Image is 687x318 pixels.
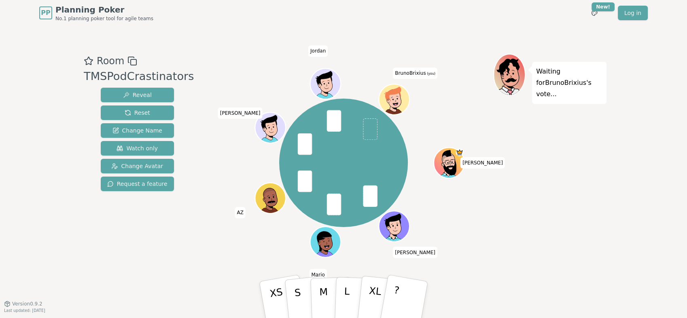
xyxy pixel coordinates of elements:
button: Change Name [101,123,174,138]
span: (you) [426,72,436,76]
span: Click to change your name [308,45,328,57]
button: Add as favourite [84,54,93,68]
span: Click to change your name [309,269,327,280]
button: Reset [101,105,174,120]
span: Change Avatar [111,162,163,170]
div: TMSPodCrastinators [84,68,194,85]
span: Click to change your name [218,107,263,119]
span: Version 0.9.2 [12,301,42,307]
button: New! [587,6,602,20]
span: Request a feature [107,180,168,188]
button: Request a feature [101,177,174,191]
span: Room [97,54,124,68]
span: Change Name [112,126,162,135]
span: Watch only [117,144,158,152]
span: Planning Poker [55,4,153,15]
span: No.1 planning poker tool for agile teams [55,15,153,22]
button: Reveal [101,88,174,102]
span: PP [41,8,50,18]
a: PPPlanning PokerNo.1 planning poker tool for agile teams [39,4,153,22]
button: Watch only [101,141,174,156]
button: Click to change your avatar [380,85,409,114]
span: Reveal [123,91,152,99]
span: Toce is the host [456,148,464,156]
span: Click to change your name [393,67,437,79]
span: Reset [125,109,150,117]
span: Last updated: [DATE] [4,308,45,313]
div: New! [592,2,615,11]
button: Version0.9.2 [4,301,42,307]
span: Click to change your name [460,157,505,168]
span: Click to change your name [393,247,437,258]
a: Log in [618,6,648,20]
p: Waiting for BrunoBrixius 's vote... [536,66,602,100]
span: Click to change your name [235,207,245,218]
button: Change Avatar [101,159,174,173]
